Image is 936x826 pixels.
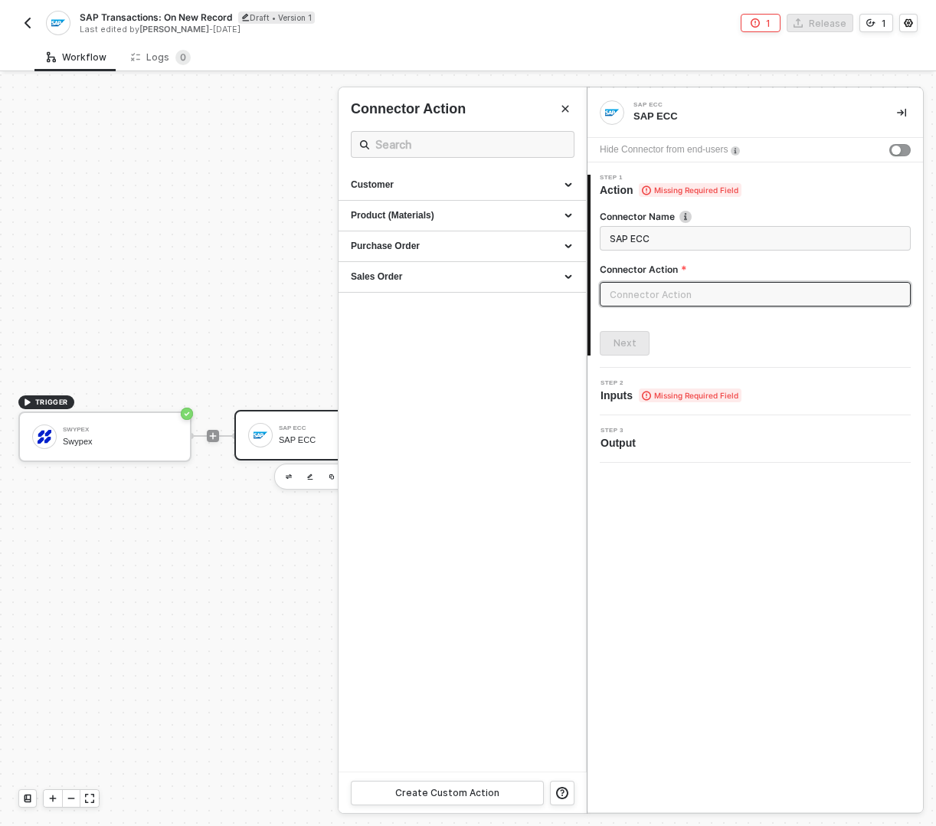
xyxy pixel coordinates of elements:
[766,17,771,30] div: 1
[633,110,872,123] div: SAP ECC
[351,100,574,119] div: Connector Action
[556,100,574,118] button: Close
[605,106,619,120] img: integration-icon
[601,380,741,386] span: Step 2
[131,50,191,65] div: Logs
[600,210,911,223] label: Connector Name
[351,179,574,192] div: Customer
[360,139,369,151] span: icon-search
[18,14,37,32] button: back
[741,14,781,32] button: 1
[351,209,574,222] div: Product (Materials)
[751,18,760,28] span: icon-error-page
[600,331,650,356] button: Next
[351,781,544,805] button: Create Custom Action
[238,11,315,24] div: Draft • Version 1
[67,794,76,803] span: icon-minus
[600,263,911,276] label: Connector Action
[48,794,57,803] span: icon-play
[47,51,106,64] div: Workflow
[859,14,893,32] button: 1
[600,282,911,306] input: Connector Action
[600,143,728,157] div: Hide Connector from end-users
[375,135,550,154] input: Search
[897,108,906,117] span: icon-collapse-right
[395,787,499,799] div: Create Custom Action
[639,388,741,402] span: Missing Required Field
[866,18,875,28] span: icon-versioning
[731,146,740,156] img: icon-info
[679,211,692,223] img: icon-info
[175,50,191,65] sup: 0
[904,18,913,28] span: icon-settings
[51,16,64,30] img: integration-icon
[639,183,741,197] span: Missing Required Field
[601,428,642,434] span: Step 3
[601,435,642,451] span: Output
[351,240,574,253] div: Purchase Order
[241,13,250,21] span: icon-edit
[80,11,232,24] span: SAP Transactions: On New Record
[587,175,923,356] div: Step 1Action Missing Required FieldConnector Nameicon-infoConnector ActionNext
[633,102,863,108] div: SAP ECC
[80,24,466,35] div: Last edited by - [DATE]
[787,14,853,32] button: Release
[600,182,741,198] span: Action
[21,17,34,29] img: back
[85,794,94,803] span: icon-expand
[610,230,898,247] input: Enter description
[600,175,741,181] span: Step 1
[351,270,574,284] div: Sales Order
[601,388,741,403] span: Inputs
[139,24,209,34] span: [PERSON_NAME]
[882,17,886,30] div: 1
